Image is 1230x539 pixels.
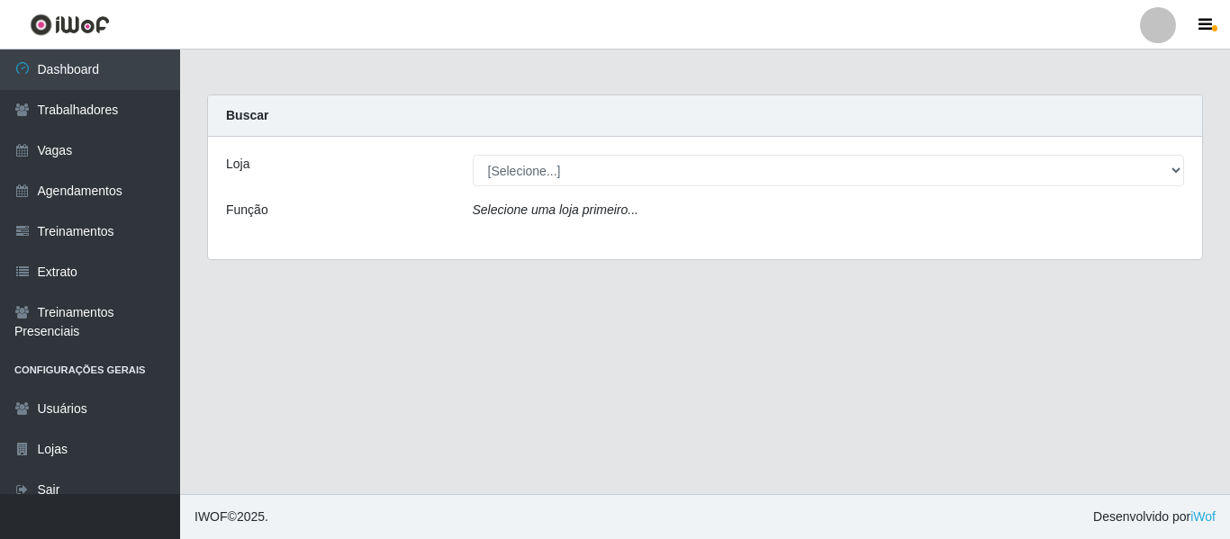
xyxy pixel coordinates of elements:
span: © 2025 . [194,508,268,526]
img: CoreUI Logo [30,13,110,36]
label: Função [226,201,268,220]
a: iWof [1190,509,1216,524]
label: Loja [226,155,249,174]
span: Desenvolvido por [1093,508,1216,526]
strong: Buscar [226,108,268,122]
i: Selecione uma loja primeiro... [473,202,638,217]
span: IWOF [194,509,228,524]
